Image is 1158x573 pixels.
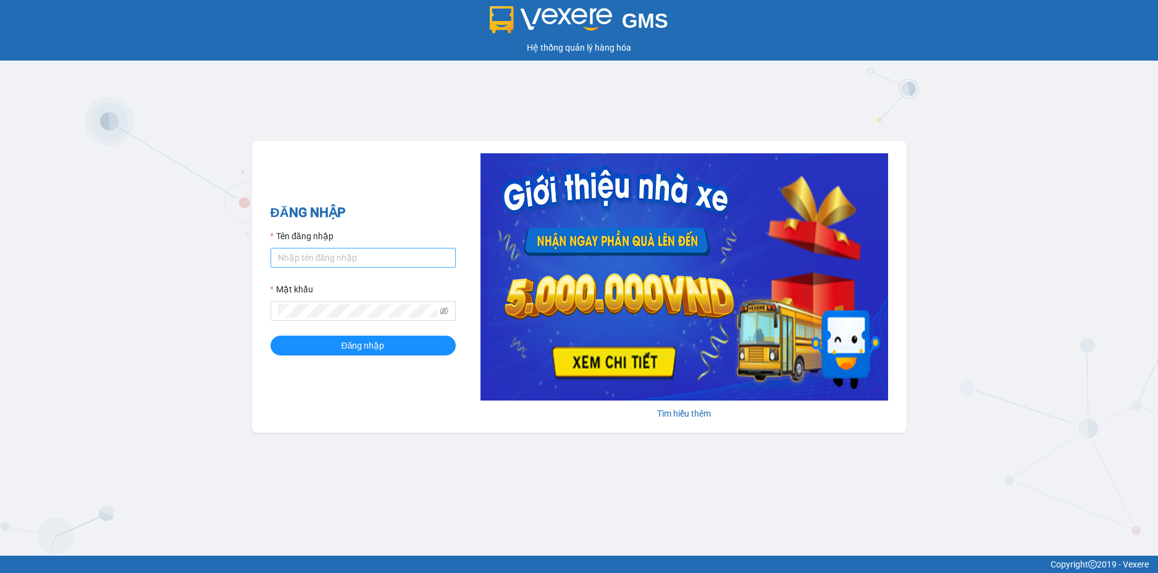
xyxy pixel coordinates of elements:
input: Tên đăng nhập [271,248,456,268]
span: eye-invisible [440,307,448,315]
img: banner-0 [480,153,888,401]
label: Tên đăng nhập [271,229,334,243]
span: copyright [1088,560,1097,569]
div: Copyright 2019 - Vexere [9,558,1149,571]
button: Đăng nhập [271,336,456,355]
span: Đăng nhập [342,339,385,352]
div: Hệ thống quản lý hàng hóa [3,41,1155,54]
div: Tìm hiểu thêm [480,407,888,420]
h2: ĐĂNG NHẬP [271,203,456,223]
span: GMS [622,9,668,32]
input: Mật khẩu [278,304,437,318]
img: logo 2 [490,6,612,33]
label: Mật khẩu [271,282,313,296]
a: GMS [490,19,668,28]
